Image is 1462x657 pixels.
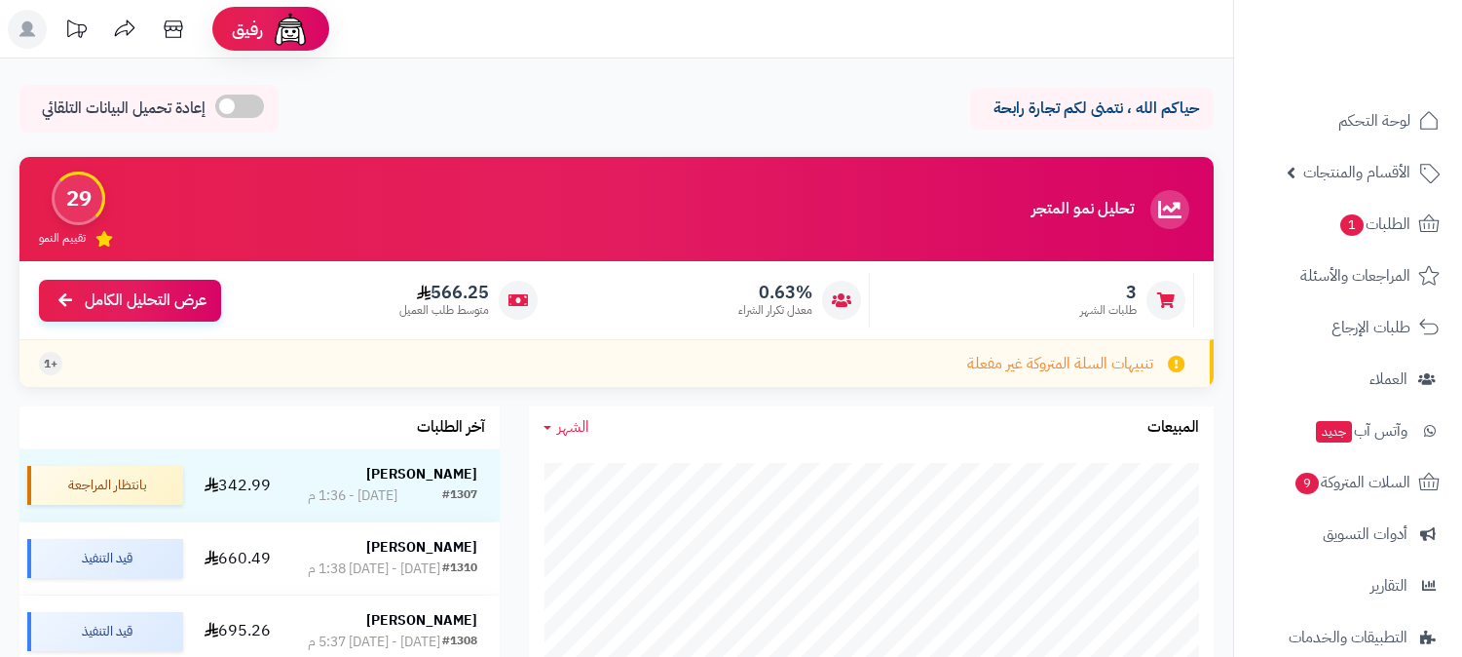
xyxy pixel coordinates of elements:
[417,419,485,437] h3: آخر الطلبات
[191,522,285,595] td: 660.49
[366,537,477,558] strong: [PERSON_NAME]
[399,282,489,303] span: 566.25
[1246,511,1450,558] a: أدوات التسويق
[1080,282,1137,303] span: 3
[442,560,477,579] div: #1310
[27,539,183,578] div: قيد التنفيذ
[366,464,477,484] strong: [PERSON_NAME]
[1370,572,1407,599] span: التقارير
[1293,469,1410,496] span: السلات المتروكة
[1246,304,1450,351] a: طلبات الإرجاع
[308,633,440,652] div: [DATE] - [DATE] 5:37 م
[1246,201,1450,248] a: الطلبات1
[1246,459,1450,506] a: السلات المتروكة9
[1338,107,1410,135] span: لوحة التحكم
[738,302,812,319] span: معدل تكرار الشراء
[985,97,1199,120] p: حياكم الله ، نتمنى لكم تجارة رابحة
[557,415,589,439] span: الشهر
[1246,252,1450,299] a: المراجعات والأسئلة
[738,282,812,303] span: 0.63%
[27,466,183,505] div: بانتظار المراجعة
[1323,521,1407,548] span: أدوات التسويق
[1316,421,1352,443] span: جديد
[1369,366,1407,393] span: العملاء
[1080,302,1137,319] span: طلبات الشهر
[1330,43,1443,84] img: logo-2.png
[1331,314,1410,341] span: طلبات الإرجاع
[442,486,477,506] div: #1307
[366,610,477,631] strong: [PERSON_NAME]
[39,280,221,322] a: عرض التحليل الكامل
[27,612,183,651] div: قيد التنفيذ
[399,302,489,319] span: متوسط طلب العميل
[1147,419,1199,437] h3: المبيعات
[1295,473,1320,495] span: 9
[1246,356,1450,403] a: العملاء
[271,10,310,49] img: ai-face.png
[1300,262,1410,290] span: المراجعات والأسئلة
[1314,417,1407,444] span: وآتس آب
[1246,562,1450,609] a: التقارير
[1031,201,1134,218] h3: تحليل نمو المتجر
[85,290,206,312] span: عرض التحليل الكامل
[39,230,86,247] span: تقييم النمو
[232,18,263,41] span: رفيق
[52,10,100,54] a: تحديثات المنصة
[1338,211,1410,238] span: الطلبات
[1246,97,1450,144] a: لوحة التحكم
[308,560,440,579] div: [DATE] - [DATE] 1:38 م
[191,449,285,522] td: 342.99
[1289,624,1407,651] span: التطبيقات والخدمات
[1246,407,1450,454] a: وآتس آبجديد
[544,416,589,439] a: الشهر
[44,356,57,372] span: +1
[308,486,397,506] div: [DATE] - 1:36 م
[442,633,477,652] div: #1308
[42,97,206,120] span: إعادة تحميل البيانات التلقائي
[1303,159,1410,186] span: الأقسام والمنتجات
[967,353,1153,375] span: تنبيهات السلة المتروكة غير مفعلة
[1340,214,1365,237] span: 1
